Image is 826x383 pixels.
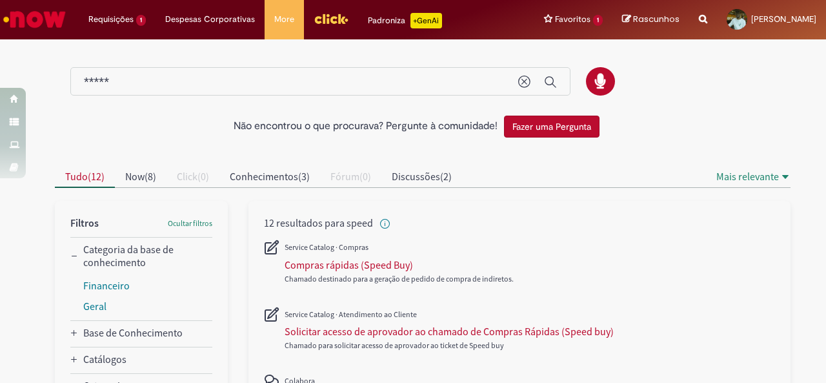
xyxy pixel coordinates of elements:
div: Padroniza [368,13,442,28]
span: Rascunhos [633,13,680,25]
a: Rascunhos [622,14,680,26]
h2: Não encontrou o que procurava? Pergunte à comunidade! [234,121,498,132]
span: More [274,13,294,26]
span: 1 [593,15,603,26]
span: Requisições [88,13,134,26]
span: Favoritos [555,13,590,26]
button: Fazer uma Pergunta [504,116,599,138]
img: ServiceNow [1,6,68,32]
span: 1 [136,15,146,26]
p: +GenAi [410,13,442,28]
img: click_logo_yellow_360x200.png [314,9,348,28]
span: Despesas Corporativas [165,13,255,26]
span: [PERSON_NAME] [751,14,816,25]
